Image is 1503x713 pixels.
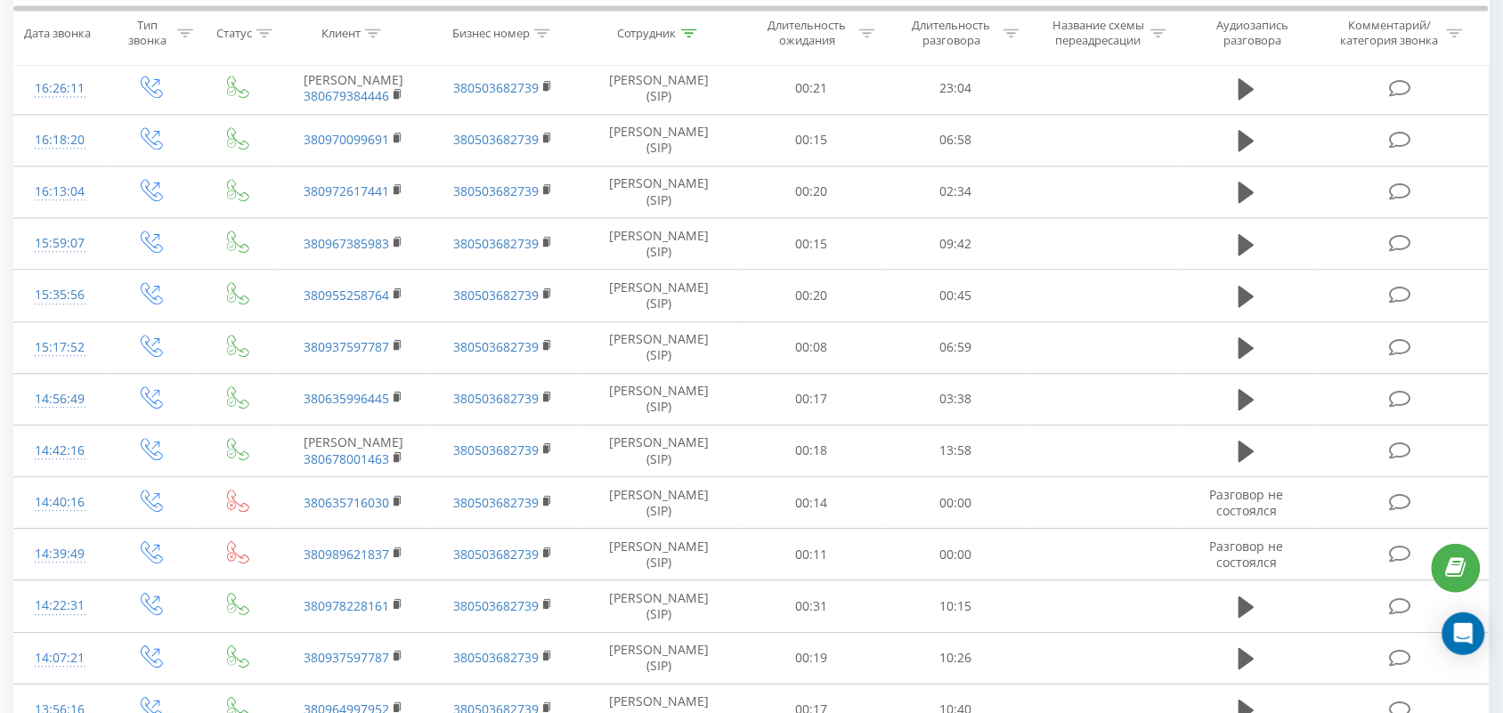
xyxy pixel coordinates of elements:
[32,485,88,520] div: 14:40:16
[304,597,389,614] a: 380978228161
[884,218,1028,270] td: 09:42
[304,450,389,467] a: 380678001463
[884,114,1028,166] td: 06:58
[740,114,884,166] td: 00:15
[32,382,88,417] div: 14:56:49
[304,131,389,148] a: 380970099691
[304,494,389,511] a: 380635716030
[1195,19,1311,49] div: Аудиозапись разговора
[32,174,88,209] div: 16:13:04
[32,278,88,312] div: 15:35:56
[32,641,88,676] div: 14:07:21
[1051,19,1146,49] div: Название схемы переадресации
[884,270,1028,321] td: 00:45
[884,425,1028,476] td: 13:58
[32,123,88,158] div: 16:18:20
[453,131,539,148] a: 380503682739
[740,632,884,684] td: 00:19
[740,62,884,114] td: 00:21
[884,580,1028,632] td: 10:15
[216,26,252,41] div: Статус
[579,477,740,529] td: [PERSON_NAME] (SIP)
[1210,486,1284,519] span: Разговор не состоялся
[453,442,539,458] a: 380503682739
[32,71,88,106] div: 16:26:11
[579,114,740,166] td: [PERSON_NAME] (SIP)
[32,588,88,623] div: 14:22:31
[32,330,88,365] div: 15:17:52
[884,373,1028,425] td: 03:38
[1442,612,1485,655] div: Open Intercom Messenger
[453,338,539,355] a: 380503682739
[279,62,428,114] td: [PERSON_NAME]
[122,19,174,49] div: Тип звонка
[453,182,539,199] a: 380503682739
[453,597,539,614] a: 380503682739
[453,390,539,407] a: 380503682739
[740,166,884,217] td: 00:20
[579,321,740,373] td: [PERSON_NAME] (SIP)
[579,529,740,580] td: [PERSON_NAME] (SIP)
[453,79,539,96] a: 380503682739
[24,26,91,41] div: Дата звонка
[740,580,884,632] td: 00:31
[884,321,1028,373] td: 06:59
[32,537,88,571] div: 14:39:49
[740,425,884,476] td: 00:18
[304,287,389,304] a: 380955258764
[884,62,1028,114] td: 23:04
[579,373,740,425] td: [PERSON_NAME] (SIP)
[579,270,740,321] td: [PERSON_NAME] (SIP)
[453,649,539,666] a: 380503682739
[304,338,389,355] a: 380937597787
[579,166,740,217] td: [PERSON_NAME] (SIP)
[617,26,677,41] div: Сотрудник
[884,529,1028,580] td: 00:00
[740,270,884,321] td: 00:20
[1210,538,1284,571] span: Разговор не состоялся
[904,19,999,49] div: Длительность разговора
[740,529,884,580] td: 00:11
[1338,19,1442,49] div: Комментарий/категория звонка
[740,321,884,373] td: 00:08
[452,26,530,41] div: Бизнес номер
[32,226,88,261] div: 15:59:07
[579,218,740,270] td: [PERSON_NAME] (SIP)
[740,218,884,270] td: 00:15
[453,494,539,511] a: 380503682739
[760,19,855,49] div: Длительность ожидания
[579,62,740,114] td: [PERSON_NAME] (SIP)
[304,235,389,252] a: 380967385983
[279,425,428,476] td: [PERSON_NAME]
[304,87,389,104] a: 380679384446
[304,182,389,199] a: 380972617441
[884,477,1028,529] td: 00:00
[321,26,361,41] div: Клиент
[453,546,539,563] a: 380503682739
[32,433,88,468] div: 14:42:16
[304,546,389,563] a: 380989621837
[579,632,740,684] td: [PERSON_NAME] (SIP)
[304,390,389,407] a: 380635996445
[740,477,884,529] td: 00:14
[579,425,740,476] td: [PERSON_NAME] (SIP)
[740,373,884,425] td: 00:17
[884,632,1028,684] td: 10:26
[884,166,1028,217] td: 02:34
[453,287,539,304] a: 380503682739
[579,580,740,632] td: [PERSON_NAME] (SIP)
[453,235,539,252] a: 380503682739
[304,649,389,666] a: 380937597787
